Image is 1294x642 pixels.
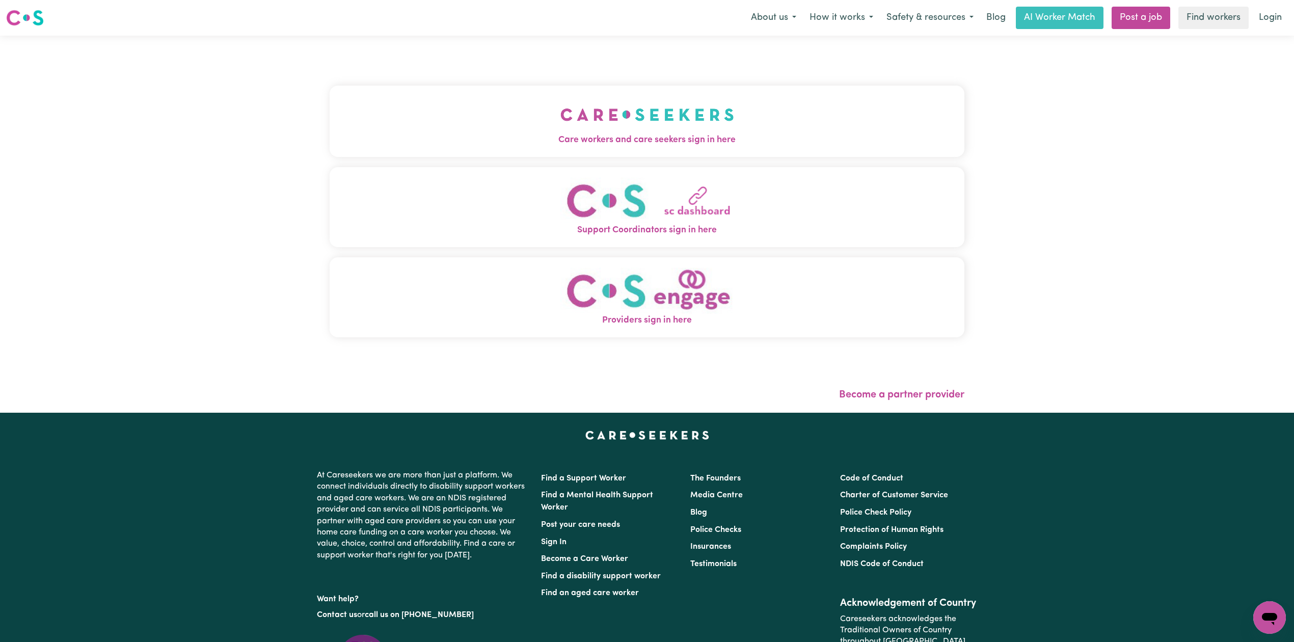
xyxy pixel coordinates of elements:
p: At Careseekers we are more than just a platform. We connect individuals directly to disability su... [317,466,529,565]
a: Post a job [1112,7,1170,29]
a: Complaints Policy [840,543,907,551]
span: Support Coordinators sign in here [330,224,964,237]
button: Support Coordinators sign in here [330,167,964,247]
a: Contact us [317,611,357,619]
span: Providers sign in here [330,314,964,327]
a: Charter of Customer Service [840,491,948,499]
a: NDIS Code of Conduct [840,560,924,568]
a: The Founders [690,474,741,483]
a: call us on [PHONE_NUMBER] [365,611,474,619]
a: Sign In [541,538,567,546]
a: Become a partner provider [839,390,964,400]
a: Post your care needs [541,521,620,529]
a: Protection of Human Rights [840,526,943,534]
a: Testimonials [690,560,737,568]
a: Login [1253,7,1288,29]
a: Find workers [1178,7,1249,29]
a: Find a Mental Health Support Worker [541,491,653,512]
a: Code of Conduct [840,474,903,483]
a: Find a disability support worker [541,572,661,580]
a: Careseekers logo [6,6,44,30]
a: Blog [690,509,707,517]
a: Careseekers home page [585,431,709,439]
a: Find a Support Worker [541,474,626,483]
a: Police Checks [690,526,741,534]
a: Blog [980,7,1012,29]
button: Providers sign in here [330,257,964,337]
p: Want help? [317,590,529,605]
img: Careseekers logo [6,9,44,27]
a: Media Centre [690,491,743,499]
iframe: Button to launch messaging window [1253,601,1286,634]
button: How it works [803,7,880,29]
p: or [317,605,529,625]
button: Care workers and care seekers sign in here [330,86,964,157]
a: Insurances [690,543,731,551]
a: Find an aged care worker [541,589,639,597]
a: Become a Care Worker [541,555,628,563]
span: Care workers and care seekers sign in here [330,133,964,147]
h2: Acknowledgement of Country [840,597,977,609]
button: About us [744,7,803,29]
a: AI Worker Match [1016,7,1103,29]
button: Safety & resources [880,7,980,29]
a: Police Check Policy [840,509,911,517]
